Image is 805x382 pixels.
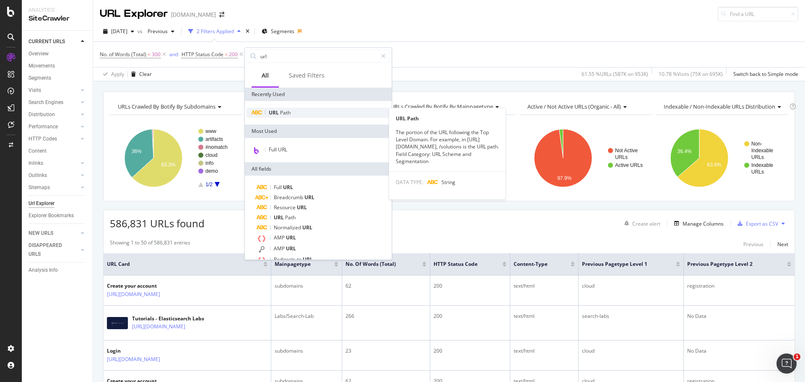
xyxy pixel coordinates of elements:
div: Search Engines [29,98,63,107]
a: DISAPPEARED URLS [29,241,78,259]
button: 2 Filters Applied [185,25,244,38]
div: subdomains [275,347,338,355]
span: URL [269,109,280,116]
div: A chart. [519,122,652,195]
span: Content-Type [514,260,558,268]
span: Previous [144,28,168,35]
text: 36.4% [678,148,692,154]
text: #nomatch [205,144,228,150]
a: Search Engines [29,98,78,107]
div: arrow-right-arrow-left [219,12,224,18]
img: main image [107,317,128,329]
span: 1 [794,353,800,360]
a: [URL][DOMAIN_NAME] [107,355,160,364]
span: No. of Words (Total) [345,260,410,268]
text: www [205,128,216,134]
span: vs [138,28,144,35]
span: Normalized [274,224,302,231]
div: Tutorials - Elasticsearch Labs [132,315,222,322]
a: Overview [29,49,87,58]
div: Manage Columns [683,220,724,227]
span: Full [274,184,283,191]
div: URL Explorer [100,7,168,21]
button: Switch back to Simple mode [730,68,798,81]
span: URL [283,184,293,191]
div: Movements [29,62,55,70]
span: Active / Not Active URLs (organic - all) [527,103,621,110]
div: Export as CSV [746,220,778,227]
a: Segments [29,74,87,83]
svg: A chart. [656,122,788,195]
div: 266 [345,312,426,320]
div: Inlinks [29,159,43,168]
a: CURRENT URLS [29,37,78,46]
a: Visits [29,86,78,95]
div: 2 Filters Applied [197,28,234,35]
a: Analysis Info [29,266,87,275]
text: 1/2 [205,182,213,187]
text: 97.9% [557,175,571,181]
span: Previous pagetype Level 2 [687,260,774,268]
span: URL [304,194,314,201]
span: 2025 Jul. 31st [111,28,127,35]
span: Segments [271,28,294,35]
text: URLs [751,169,764,175]
div: cloud [582,282,680,290]
div: 200 [434,312,506,320]
h4: Indexable / Non-Indexable URLs Distribution [662,100,788,113]
div: All [262,71,269,80]
div: DISAPPEARED URLS [29,241,71,259]
span: URL [274,214,285,221]
iframe: Intercom live chat [776,353,797,374]
div: Most Used [245,125,392,138]
div: Visits [29,86,41,95]
h4: URLs Crawled By Botify By subdomains [116,100,235,113]
span: Full URL [269,146,287,153]
text: 36% [132,148,142,154]
text: Indexable [751,162,773,168]
div: Showing 1 to 50 of 586,831 entries [110,239,190,249]
span: AMP [274,234,286,241]
span: 586,831 URLs found [110,216,205,230]
span: HTTP Status Code [434,260,490,268]
span: Resource [274,204,297,211]
div: Login [107,347,197,355]
div: Apply [111,70,124,78]
span: to [297,256,303,263]
div: NEW URLS [29,229,53,238]
a: [URL][DOMAIN_NAME] [107,290,160,299]
text: 63.6% [707,162,722,168]
h4: URLs Crawled By Botify By mainpagetype [389,100,508,113]
text: cloud [205,152,218,158]
div: Segments [29,74,51,83]
button: Segments [258,25,298,38]
a: Url Explorer [29,199,87,208]
button: Previous [743,239,763,249]
a: Inlinks [29,159,78,168]
div: 61.55 % URLs ( 587K on 953K ) [582,70,648,78]
div: Explorer Bookmarks [29,211,74,220]
button: Clear [128,68,152,81]
div: Saved Filters [289,71,325,80]
span: Redirects [274,256,297,263]
span: Breadcrumb [274,194,304,201]
span: URLs Crawled By Botify By mainpagetype [391,103,493,110]
text: Non- [751,141,762,147]
button: and [169,50,178,58]
a: Sitemaps [29,183,78,192]
a: Distribution [29,110,78,119]
div: text/html [514,347,575,355]
div: Clear [139,70,152,78]
div: Distribution [29,110,55,119]
div: Create alert [632,220,660,227]
a: HTTP Codes [29,135,78,143]
div: URL Path [389,115,506,122]
div: [DOMAIN_NAME] [171,10,216,19]
div: SiteCrawler [29,14,86,23]
span: Path [280,109,291,116]
div: The portion of the URL following the Top Level Domain. For example, in [URL][DOMAIN_NAME], /solut... [389,129,506,165]
span: URL [286,245,296,252]
text: Not Active [615,148,638,153]
div: text/html [514,312,575,320]
div: No Data [687,312,791,320]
